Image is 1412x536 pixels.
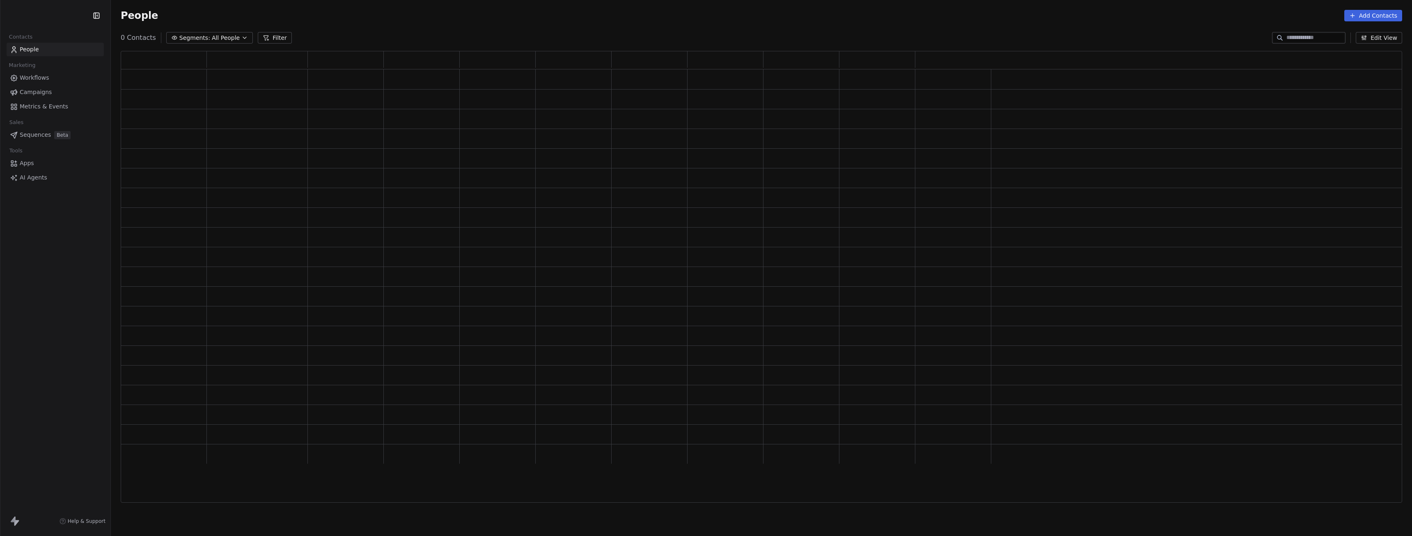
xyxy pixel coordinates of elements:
[7,43,104,56] a: People
[20,45,39,54] span: People
[121,69,1403,503] div: grid
[20,173,47,182] span: AI Agents
[212,34,240,42] span: All People
[1356,32,1402,44] button: Edit View
[20,74,49,82] span: Workflows
[7,128,104,142] a: SequencesBeta
[7,100,104,113] a: Metrics & Events
[60,518,105,524] a: Help & Support
[20,131,51,139] span: Sequences
[5,31,36,43] span: Contacts
[54,131,71,139] span: Beta
[1344,10,1402,21] button: Add Contacts
[20,88,52,97] span: Campaigns
[7,85,104,99] a: Campaigns
[121,33,156,43] span: 0 Contacts
[20,159,34,168] span: Apps
[6,116,27,129] span: Sales
[121,9,158,22] span: People
[5,59,39,71] span: Marketing
[20,102,68,111] span: Metrics & Events
[68,518,105,524] span: Help & Support
[7,71,104,85] a: Workflows
[7,171,104,184] a: AI Agents
[179,34,210,42] span: Segments:
[7,156,104,170] a: Apps
[6,145,26,157] span: Tools
[258,32,292,44] button: Filter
